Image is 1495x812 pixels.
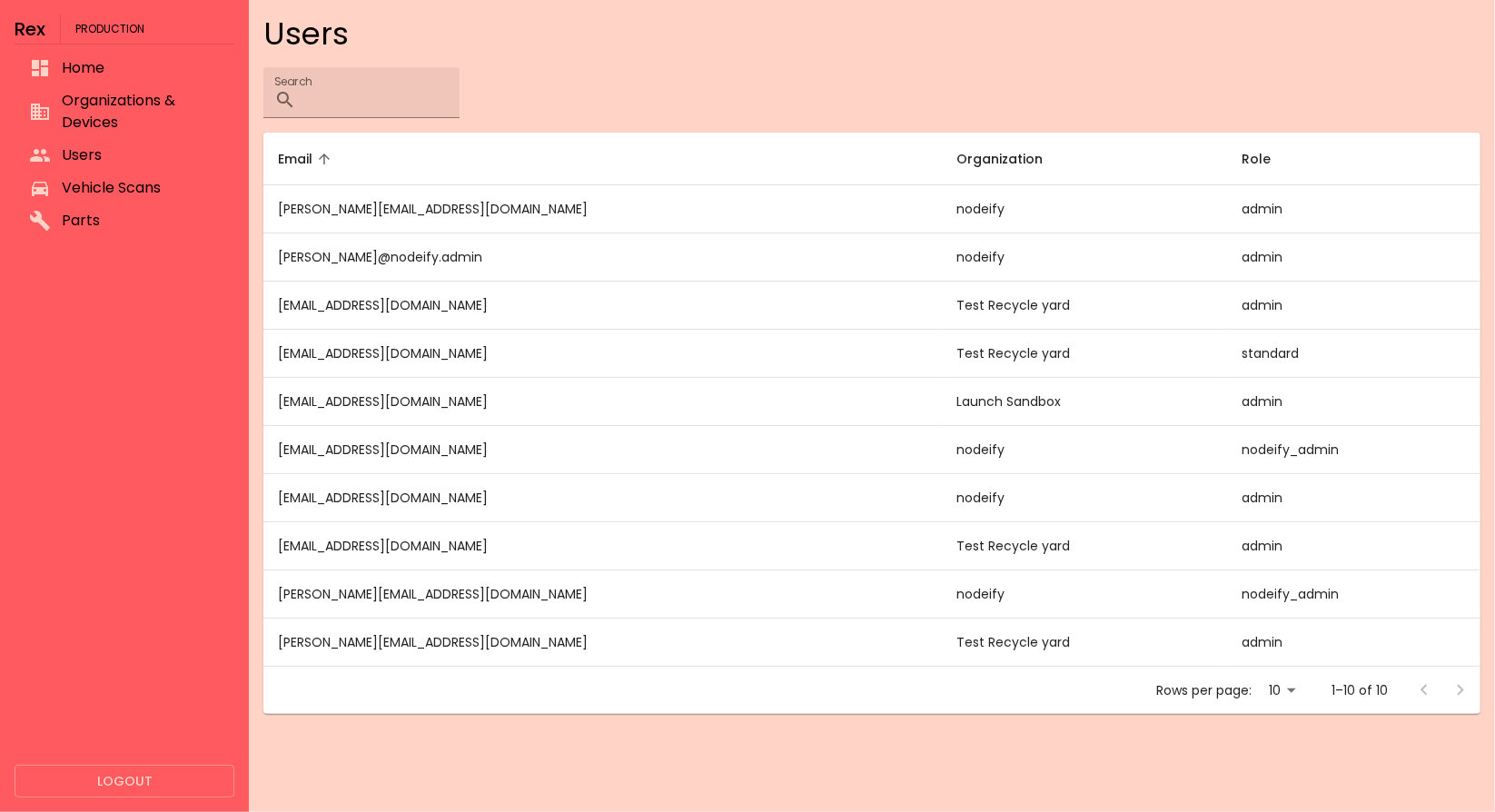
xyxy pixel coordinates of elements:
h4: Users [263,15,1480,53]
span: Production [75,15,144,44]
p: 1–10 of 10 [1332,681,1388,699]
div: 10 [1259,678,1302,704]
td: admin [1228,185,1480,233]
td: Test Recycle yard [942,522,1227,570]
td: nodeify [942,474,1227,522]
td: Test Recycle yard [942,282,1227,330]
td: [PERSON_NAME][EMAIL_ADDRESS][DOMAIN_NAME] [263,185,942,233]
span: Users [62,144,220,166]
td: Launch Sandbox [942,378,1227,426]
td: admin [1228,522,1480,570]
td: nodeify [942,426,1227,474]
span: Home [62,57,220,79]
td: nodeify_admin [1228,570,1480,619]
td: standard [1228,330,1480,378]
td: [EMAIL_ADDRESS][DOMAIN_NAME] [263,474,942,522]
span: Organizations & Devices [62,90,220,134]
h6: Rex [15,15,45,44]
td: [EMAIL_ADDRESS][DOMAIN_NAME] [263,330,942,378]
td: admin [1228,619,1480,667]
td: admin [1228,282,1480,330]
td: [EMAIL_ADDRESS][DOMAIN_NAME] [263,378,942,426]
td: nodeify [942,185,1227,233]
td: admin [1228,233,1480,282]
span: Email [278,148,336,170]
td: Test Recycle yard [942,619,1227,667]
span: Role [1243,148,1295,170]
span: Vehicle Scans [62,177,220,199]
td: nodeify [942,570,1227,619]
td: [EMAIL_ADDRESS][DOMAIN_NAME] [263,282,942,330]
label: Search [274,74,312,89]
td: admin [1228,474,1480,522]
td: [PERSON_NAME]@nodeify.admin [263,233,942,282]
td: [PERSON_NAME][EMAIL_ADDRESS][DOMAIN_NAME] [263,570,942,619]
td: [EMAIL_ADDRESS][DOMAIN_NAME] [263,522,942,570]
td: [EMAIL_ADDRESS][DOMAIN_NAME] [263,426,942,474]
td: nodeify_admin [1228,426,1480,474]
button: Logout [15,765,234,798]
td: admin [1228,378,1480,426]
span: Organization [956,148,1066,170]
td: nodeify [942,233,1227,282]
p: Rows per page: [1156,681,1252,699]
td: Test Recycle yard [942,330,1227,378]
td: [PERSON_NAME][EMAIL_ADDRESS][DOMAIN_NAME] [263,619,942,667]
span: Parts [62,210,220,232]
